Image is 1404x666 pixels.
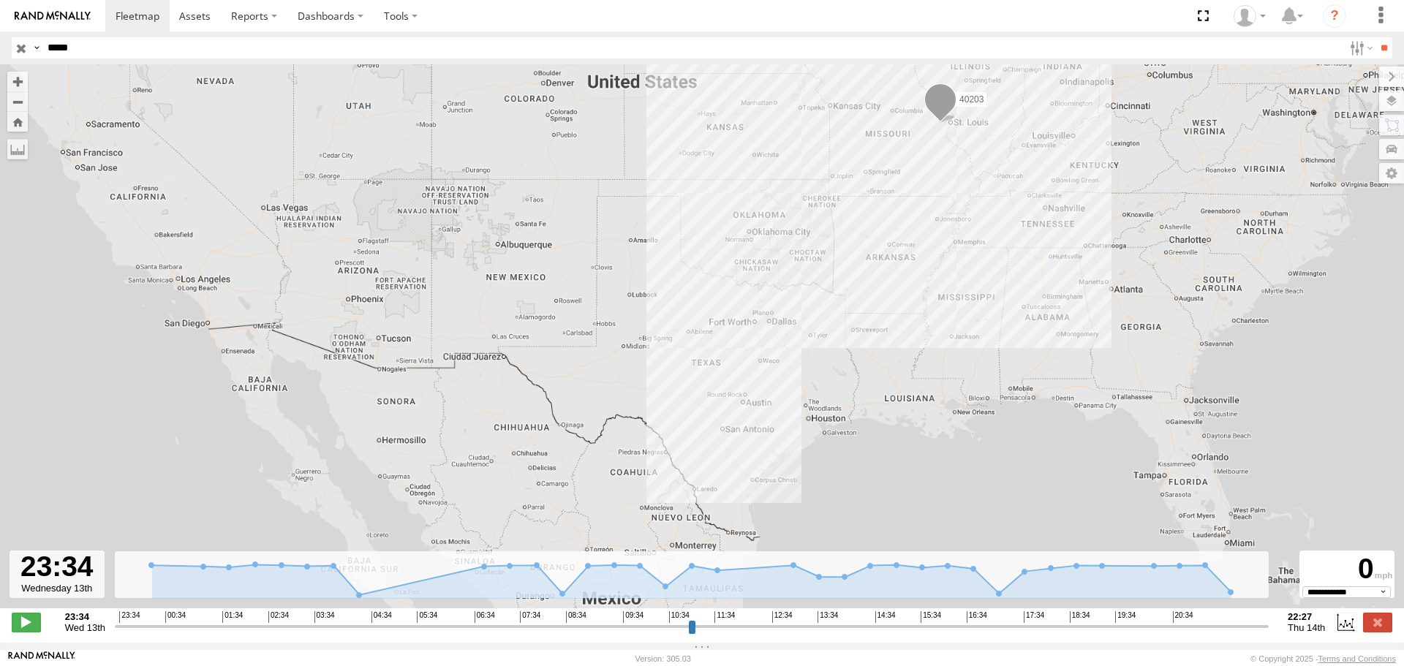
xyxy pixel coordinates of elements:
[959,94,984,104] span: 40203
[1323,4,1346,28] i: ?
[119,611,140,623] span: 23:34
[772,611,793,623] span: 12:34
[1024,611,1044,623] span: 17:34
[1250,654,1396,663] div: © Copyright 2025 -
[818,611,838,623] span: 13:34
[7,91,28,112] button: Zoom out
[1379,163,1404,183] label: Map Settings
[1318,654,1396,663] a: Terms and Conditions
[714,611,735,623] span: 11:34
[165,611,186,623] span: 00:34
[623,611,643,623] span: 09:34
[222,611,243,623] span: 01:34
[268,611,289,623] span: 02:34
[314,611,335,623] span: 03:34
[1288,622,1325,633] span: Thu 14th Aug 2025
[1363,613,1392,632] label: Close
[7,139,28,159] label: Measure
[1115,611,1136,623] span: 19:34
[875,611,896,623] span: 14:34
[15,11,91,21] img: rand-logo.svg
[921,611,941,623] span: 15:34
[1302,553,1392,586] div: 0
[520,611,540,623] span: 07:34
[1070,611,1090,623] span: 18:34
[1344,37,1375,58] label: Search Filter Options
[12,613,41,632] label: Play/Stop
[635,654,691,663] div: Version: 305.03
[1288,611,1325,622] strong: 22:27
[1173,611,1193,623] span: 20:34
[371,611,392,623] span: 04:34
[1228,5,1271,27] div: Caseta Laredo TX
[31,37,42,58] label: Search Query
[8,651,75,666] a: Visit our Website
[669,611,690,623] span: 10:34
[7,112,28,132] button: Zoom Home
[7,72,28,91] button: Zoom in
[566,611,586,623] span: 08:34
[417,611,437,623] span: 05:34
[475,611,495,623] span: 06:34
[967,611,987,623] span: 16:34
[65,622,105,633] span: Wed 13th Aug 2025
[65,611,105,622] strong: 23:34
